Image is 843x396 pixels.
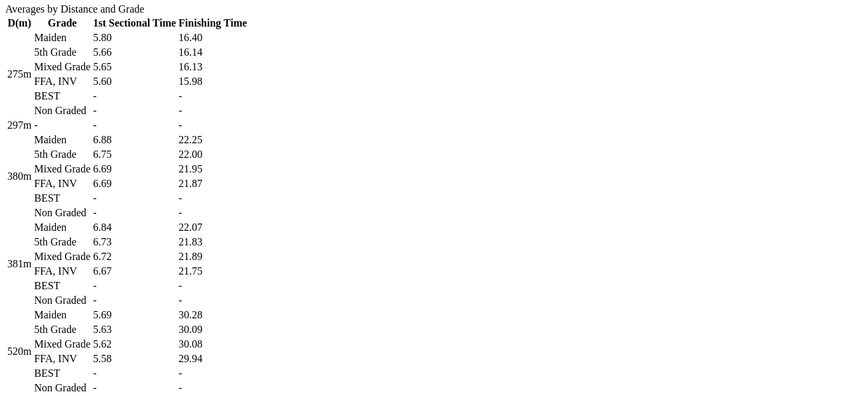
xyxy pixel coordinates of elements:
td: 5.80 [92,31,177,44]
td: Non Graded [33,206,91,220]
td: - [92,367,177,380]
td: 22.25 [178,133,248,147]
td: - [178,381,248,395]
td: Maiden [33,31,91,44]
td: 6.73 [92,235,177,249]
td: Maiden [33,221,91,234]
td: - [178,294,248,307]
td: 6.69 [92,177,177,190]
td: 15.98 [178,75,248,88]
td: Mixed Grade [33,250,91,263]
td: - [92,90,177,103]
td: 6.69 [92,163,177,176]
td: - [178,90,248,103]
td: 275m [7,31,32,117]
td: 6.72 [92,250,177,263]
td: - [92,294,177,307]
td: - [178,119,248,132]
td: 5.62 [92,338,177,351]
td: BEST [33,279,91,293]
td: - [178,104,248,117]
td: 5.66 [92,46,177,59]
td: 16.14 [178,46,248,59]
td: Non Graded [33,294,91,307]
td: 380m [7,133,32,220]
td: 5.60 [92,75,177,88]
td: - [178,367,248,380]
td: 6.67 [92,265,177,278]
td: 297m [7,119,32,132]
td: BEST [33,192,91,205]
td: Maiden [33,133,91,147]
td: 16.40 [178,31,248,44]
td: 5th Grade [33,235,91,249]
th: Finishing Time [178,17,248,30]
td: 21.87 [178,177,248,190]
td: - [178,206,248,220]
th: 1st Sectional Time [92,17,177,30]
td: - [92,119,177,132]
th: D(m) [7,17,32,30]
td: 5.58 [92,352,177,365]
td: 5th Grade [33,148,91,161]
td: BEST [33,90,91,103]
td: 22.00 [178,148,248,161]
td: 21.95 [178,163,248,176]
td: - [92,192,177,205]
td: 6.75 [92,148,177,161]
td: 6.84 [92,221,177,234]
td: Non Graded [33,104,91,117]
td: FFA, INV [33,177,91,190]
td: 21.89 [178,250,248,263]
td: BEST [33,367,91,380]
td: Mixed Grade [33,60,91,74]
th: Grade [33,17,91,30]
td: - [33,119,91,132]
td: - [92,206,177,220]
td: 5.65 [92,60,177,74]
td: 29.94 [178,352,248,365]
td: 30.08 [178,338,248,351]
td: - [92,104,177,117]
td: 30.09 [178,323,248,336]
td: 5.63 [92,323,177,336]
td: Maiden [33,308,91,322]
td: FFA, INV [33,75,91,88]
td: 520m [7,308,32,395]
td: 5.69 [92,308,177,322]
td: - [92,279,177,293]
td: - [178,279,248,293]
td: 6.88 [92,133,177,147]
td: Mixed Grade [33,338,91,351]
td: 30.28 [178,308,248,322]
td: 5th Grade [33,46,91,59]
td: 16.13 [178,60,248,74]
td: - [178,192,248,205]
td: Mixed Grade [33,163,91,176]
td: 21.83 [178,235,248,249]
td: Non Graded [33,381,91,395]
td: 381m [7,221,32,307]
td: 22.07 [178,221,248,234]
td: 5th Grade [33,323,91,336]
td: 21.75 [178,265,248,278]
td: FFA, INV [33,265,91,278]
div: Averages by Distance and Grade [5,3,838,15]
td: FFA, INV [33,352,91,365]
td: - [92,381,177,395]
